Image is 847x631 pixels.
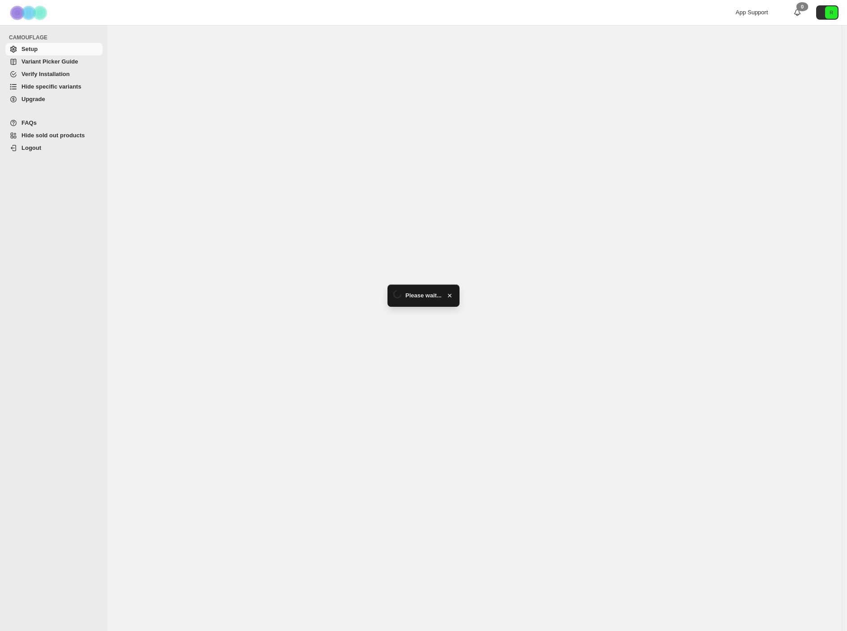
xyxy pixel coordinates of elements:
a: Upgrade [5,93,102,106]
button: Avatar with initials R [816,5,838,20]
span: CAMOUFLAGE [9,34,103,41]
span: Verify Installation [21,71,70,77]
a: Hide sold out products [5,129,102,142]
a: Verify Installation [5,68,102,80]
span: Hide sold out products [21,132,85,139]
a: Variant Picker Guide [5,55,102,68]
span: Setup [21,46,38,52]
a: Hide specific variants [5,80,102,93]
span: Hide specific variants [21,83,81,90]
a: Setup [5,43,102,55]
a: FAQs [5,117,102,129]
img: Camouflage [7,0,52,25]
a: Logout [5,142,102,154]
span: App Support [736,9,768,16]
a: 0 [793,8,802,17]
span: Please wait... [405,291,442,300]
span: Variant Picker Guide [21,58,78,65]
text: R [830,10,833,15]
span: Logout [21,144,41,151]
span: Upgrade [21,96,45,102]
div: 0 [796,2,808,11]
span: FAQs [21,119,37,126]
span: Avatar with initials R [825,6,838,19]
